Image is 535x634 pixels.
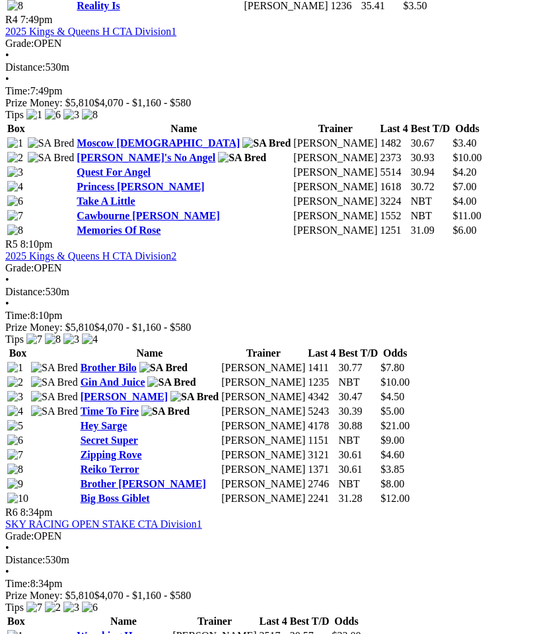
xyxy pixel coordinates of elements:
[7,362,23,374] img: 1
[338,361,379,374] td: 30.77
[5,38,34,49] span: Grade:
[5,578,30,589] span: Time:
[307,434,336,447] td: 1151
[307,419,336,433] td: 4178
[31,362,78,374] img: SA Bred
[379,122,408,135] th: Last 4
[379,224,408,237] td: 1251
[7,464,23,475] img: 8
[221,347,306,360] th: Trainer
[31,376,78,388] img: SA Bred
[5,530,34,542] span: Grade:
[7,181,23,193] img: 4
[338,492,379,505] td: 31.28
[172,615,257,628] th: Trainer
[293,137,378,150] td: [PERSON_NAME]
[293,224,378,237] td: [PERSON_NAME]
[7,166,23,178] img: 3
[5,73,9,85] span: •
[28,137,75,149] img: SA Bred
[77,181,204,192] a: Princess [PERSON_NAME]
[82,602,98,614] img: 6
[7,225,23,236] img: 8
[380,449,404,460] span: $4.60
[82,334,98,345] img: 4
[452,181,476,192] span: $7.00
[45,334,61,345] img: 8
[221,492,306,505] td: [PERSON_NAME]
[293,180,378,194] td: [PERSON_NAME]
[139,362,188,374] img: SA Bred
[94,97,192,108] span: $4,070 - $1,160 - $580
[5,322,530,334] div: Prize Money: $5,810
[380,420,410,431] span: $21.00
[26,602,42,614] img: 7
[7,152,23,164] img: 2
[77,137,240,149] a: Moscow [DEMOGRAPHIC_DATA]
[307,463,336,476] td: 1371
[338,390,379,404] td: 30.47
[81,420,127,431] a: Hey Sarge
[7,195,23,207] img: 6
[63,109,79,121] img: 3
[338,448,379,462] td: 30.61
[7,123,25,134] span: Box
[5,61,530,73] div: 530m
[20,14,53,25] span: 7:49pm
[81,391,168,402] a: [PERSON_NAME]
[242,137,291,149] img: SA Bred
[259,615,288,628] th: Last 4
[5,602,24,613] span: Tips
[338,477,379,491] td: NBT
[410,224,451,237] td: 31.09
[5,61,45,73] span: Distance:
[307,361,336,374] td: 1411
[380,493,410,504] span: $12.00
[45,109,61,121] img: 6
[5,109,24,120] span: Tips
[452,137,476,149] span: $3.40
[380,347,410,360] th: Odds
[81,405,139,417] a: Time To Fire
[380,478,404,489] span: $8.00
[289,615,330,628] th: Best T/D
[380,464,404,475] span: $3.85
[293,151,378,164] td: [PERSON_NAME]
[410,122,451,135] th: Best T/D
[307,405,336,418] td: 5243
[338,405,379,418] td: 30.39
[81,449,142,460] a: Zipping Rove
[5,530,530,542] div: OPEN
[5,97,530,109] div: Prize Money: $5,810
[5,298,9,309] span: •
[20,507,53,518] span: 8:34pm
[338,347,379,360] th: Best T/D
[410,180,451,194] td: 30.72
[5,578,530,590] div: 8:34pm
[338,434,379,447] td: NBT
[5,262,530,274] div: OPEN
[452,122,482,135] th: Odds
[28,152,75,164] img: SA Bred
[80,347,220,360] th: Name
[7,435,23,446] img: 6
[307,376,336,389] td: 1235
[379,180,408,194] td: 1618
[221,448,306,462] td: [PERSON_NAME]
[7,376,23,388] img: 2
[77,210,219,221] a: Cawbourne [PERSON_NAME]
[5,274,9,285] span: •
[5,50,9,61] span: •
[221,434,306,447] td: [PERSON_NAME]
[410,151,451,164] td: 30.93
[7,449,23,461] img: 7
[63,334,79,345] img: 3
[221,390,306,404] td: [PERSON_NAME]
[221,405,306,418] td: [PERSON_NAME]
[5,554,530,566] div: 530m
[7,616,25,627] span: Box
[31,405,78,417] img: SA Bred
[338,463,379,476] td: 30.61
[81,376,145,388] a: Gin And Juice
[379,137,408,150] td: 1482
